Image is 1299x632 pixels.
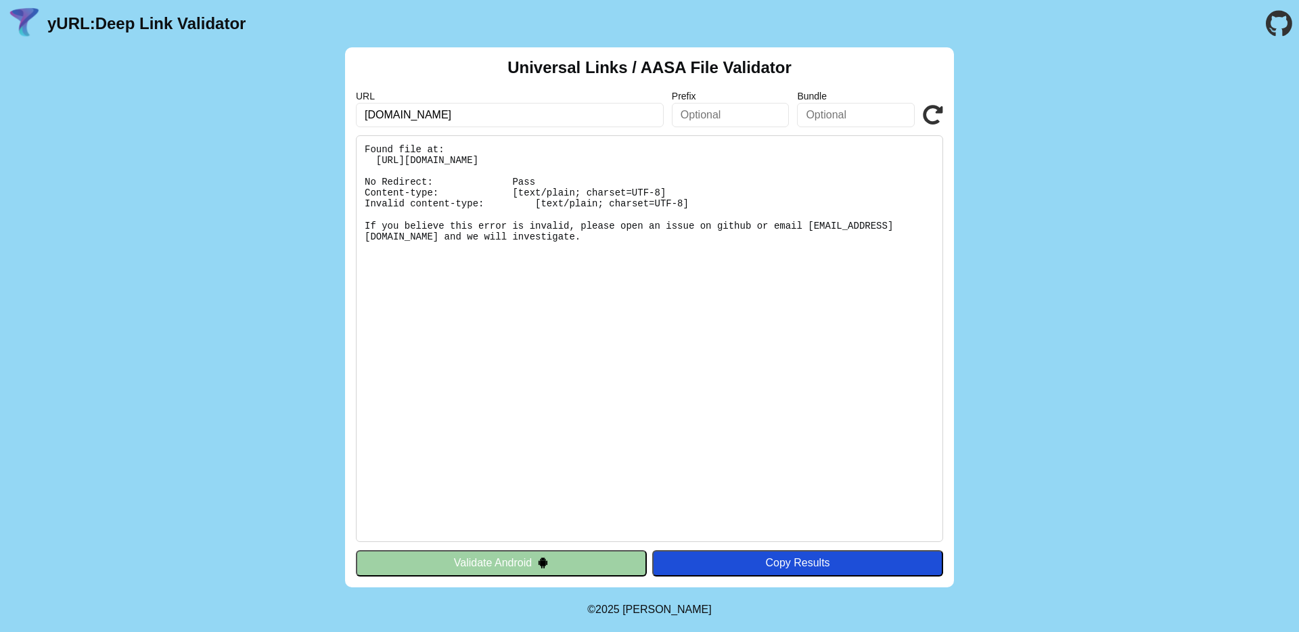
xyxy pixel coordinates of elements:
[797,91,915,101] label: Bundle
[7,6,42,41] img: yURL Logo
[587,587,711,632] footer: ©
[356,91,664,101] label: URL
[797,103,915,127] input: Optional
[595,604,620,615] span: 2025
[672,91,790,101] label: Prefix
[672,103,790,127] input: Optional
[356,103,664,127] input: Required
[652,550,943,576] button: Copy Results
[622,604,712,615] a: Michael Ibragimchayev's Personal Site
[659,557,936,569] div: Copy Results
[356,135,943,542] pre: Found file at: [URL][DOMAIN_NAME] No Redirect: Pass Content-type: [text/plain; charset=UTF-8] Inv...
[507,58,792,77] h2: Universal Links / AASA File Validator
[537,557,549,568] img: droidIcon.svg
[356,550,647,576] button: Validate Android
[47,14,246,33] a: yURL:Deep Link Validator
